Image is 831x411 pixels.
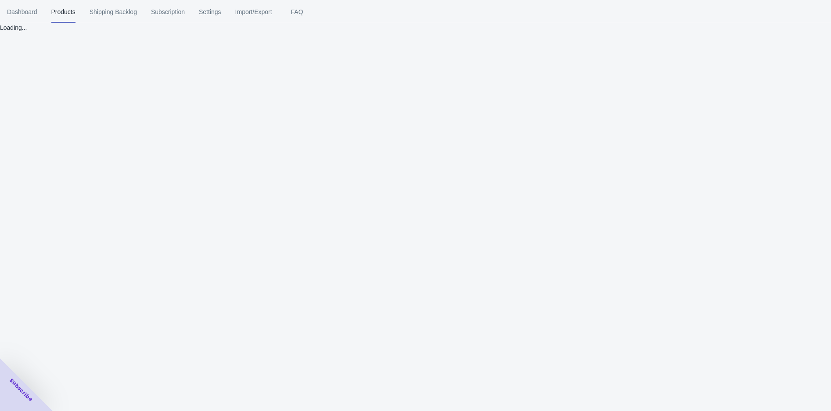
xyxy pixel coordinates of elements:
span: Subscription [151,0,185,23]
span: Import/Export [235,0,272,23]
span: Dashboard [7,0,37,23]
span: Shipping Backlog [90,0,137,23]
span: Settings [199,0,221,23]
span: FAQ [286,0,308,23]
span: Products [51,0,76,23]
span: Subscribe [8,377,34,403]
